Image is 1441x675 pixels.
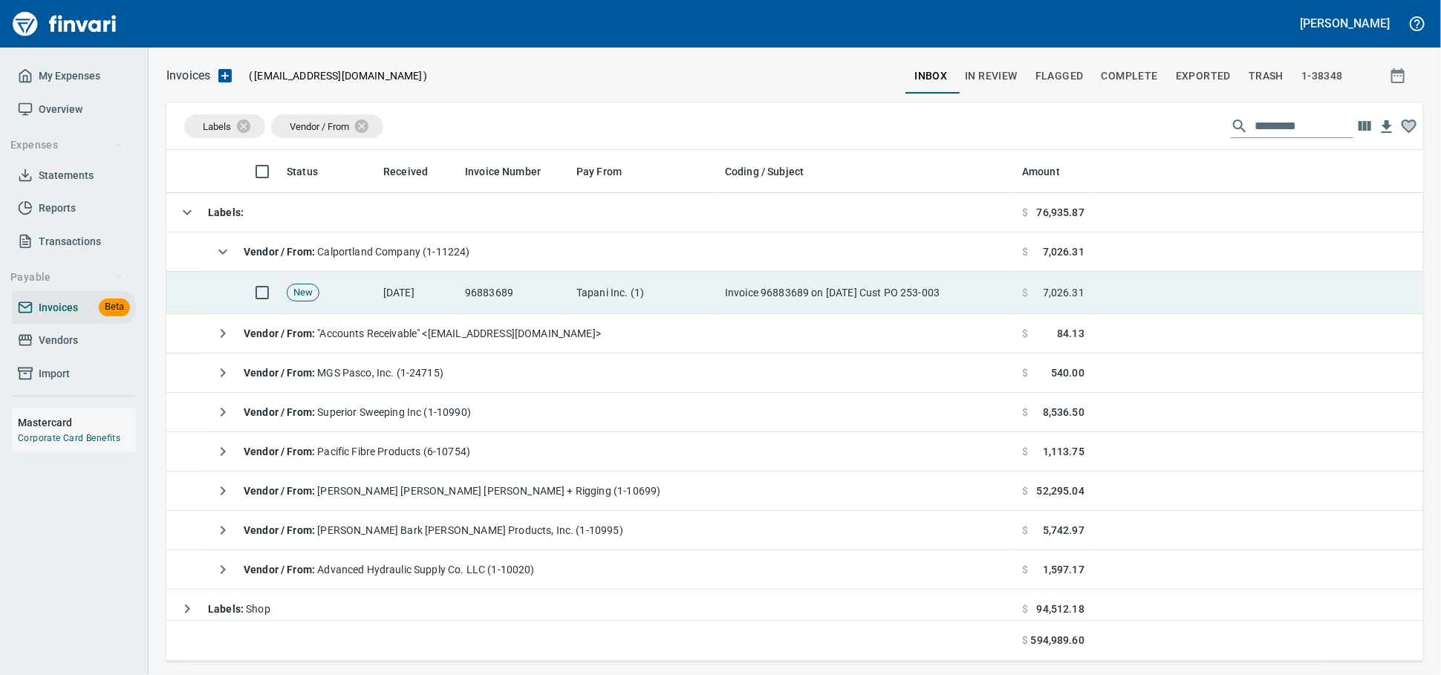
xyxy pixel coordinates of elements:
button: Choose columns to display [1353,115,1376,137]
a: InvoicesBeta [12,291,136,325]
span: 594,989.60 [1031,633,1084,649]
span: Labels [203,121,231,132]
button: Download Table [1376,116,1398,138]
button: Column choices favorited. Click to reset to default [1398,115,1420,137]
span: Overview [39,100,82,119]
span: $ [1022,483,1028,498]
span: $ [1022,444,1028,459]
img: Finvari [9,6,120,42]
span: Pay From [576,163,641,180]
span: In Review [965,67,1018,85]
div: Labels [184,114,265,138]
span: Coding / Subject [725,163,804,180]
span: 1-38348 [1301,67,1343,85]
span: My Expenses [39,67,100,85]
span: $ [1022,205,1028,220]
span: Amount [1022,163,1060,180]
p: ( ) [240,68,428,83]
td: 96883689 [459,272,570,314]
h6: Mastercard [18,414,136,431]
span: 540.00 [1051,365,1084,380]
nav: breadcrumb [166,67,210,85]
span: $ [1022,365,1028,380]
span: 8,536.50 [1043,405,1084,420]
span: Payable [10,268,123,287]
span: Beta [99,299,130,316]
span: inbox [914,67,947,85]
span: $ [1022,633,1028,649]
span: Complete [1102,67,1158,85]
span: Superior Sweeping Inc (1-10990) [244,406,471,418]
button: Payable [4,264,129,291]
a: Corporate Card Benefits [18,433,120,443]
span: $ [1022,326,1028,341]
a: Statements [12,159,136,192]
div: Vendor / From [271,114,383,138]
span: Reports [39,199,76,218]
span: 5,742.97 [1043,523,1084,538]
button: Show invoices within a particular date range [1376,62,1423,89]
span: Flagged [1035,67,1084,85]
span: Status [287,163,318,180]
span: Advanced Hydraulic Supply Co. LLC (1-10020) [244,564,535,575]
span: [PERSON_NAME] Bark [PERSON_NAME] Products, Inc. (1-10995) [244,524,623,536]
span: Status [287,163,337,180]
span: [PERSON_NAME] [PERSON_NAME] [PERSON_NAME] + Rigging (1-10699) [244,485,660,497]
span: Received [383,163,428,180]
span: Vendors [39,331,78,350]
span: New [287,286,319,300]
strong: Vendor / From : [244,446,317,457]
a: Import [12,357,136,391]
strong: Labels : [208,603,246,615]
span: Calportland Company (1-11224) [244,246,470,258]
span: Pay From [576,163,622,180]
span: "Accounts Receivable" <[EMAIL_ADDRESS][DOMAIN_NAME]> [244,327,601,339]
span: Transactions [39,232,101,251]
span: Invoice Number [465,163,541,180]
span: $ [1022,601,1028,616]
strong: Vendor / From : [244,524,317,536]
strong: Vendor / From : [244,564,317,575]
a: My Expenses [12,59,136,93]
strong: Vendor / From : [244,406,317,418]
a: Transactions [12,225,136,258]
td: Invoice 96883689 on [DATE] Cust PO 253-003 [719,272,1016,314]
span: Amount [1022,163,1079,180]
span: Invoices [39,299,78,317]
span: Import [39,365,70,383]
td: [DATE] [377,272,459,314]
span: Coding / Subject [725,163,823,180]
span: $ [1022,285,1028,300]
strong: Vendor / From : [244,327,317,339]
span: [EMAIL_ADDRESS][DOMAIN_NAME] [253,68,423,83]
button: [PERSON_NAME] [1297,12,1393,35]
span: Vendor / From [290,121,349,132]
span: Invoice Number [465,163,560,180]
span: Statements [39,166,94,185]
span: Pacific Fibre Products (6-10754) [244,446,470,457]
strong: Vendor / From : [244,485,317,497]
button: Expenses [4,131,129,159]
td: Tapani Inc. (1) [570,272,719,314]
a: Overview [12,93,136,126]
strong: Vendor / From : [244,246,317,258]
span: Exported [1176,67,1231,85]
strong: Vendor / From : [244,367,317,379]
span: 1,597.17 [1043,562,1084,577]
span: 1,113.75 [1043,444,1084,459]
p: Invoices [166,67,210,85]
span: 76,935.87 [1037,205,1084,220]
strong: Labels : [208,206,244,218]
span: $ [1022,562,1028,577]
a: Reports [12,192,136,225]
span: $ [1022,244,1028,259]
span: MGS Pasco, Inc. (1-24715) [244,367,443,379]
a: Vendors [12,324,136,357]
span: $ [1022,523,1028,538]
span: trash [1249,67,1284,85]
span: 7,026.31 [1043,244,1084,259]
span: 52,295.04 [1037,483,1084,498]
span: $ [1022,405,1028,420]
span: 94,512.18 [1037,601,1084,616]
